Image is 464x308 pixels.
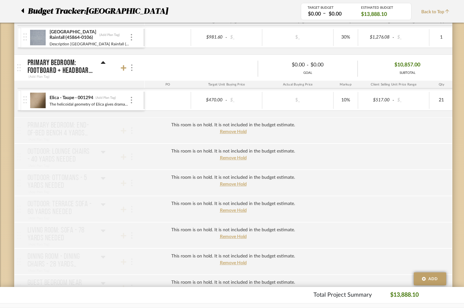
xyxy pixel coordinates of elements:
[220,234,247,239] span: Remove Hold
[335,33,356,42] div: 30%
[86,6,171,17] p: [GEOGRAPHIC_DATA]
[28,74,51,80] div: (Add Plan Tag)
[49,29,97,41] div: [GEOGRAPHIC_DATA] Rainfall (45864-0106)
[171,148,295,155] div: This room is on hold. It is not included in the budget estimate.
[228,96,260,105] div: $_
[17,64,21,71] img: grip.svg
[17,81,452,117] div: Primary Bedroom: footboard + headboard - 16 yards needed(Add Plan Tag)$0.00-$0.00GOAL$10,857.00SU...
[23,33,27,40] img: vertical-grip.svg
[334,81,358,88] div: Markup
[394,71,420,75] div: SUBTOTAL
[431,96,452,105] div: 21
[224,97,228,104] span: -
[429,81,454,88] div: Qty
[49,41,130,47] div: Description [GEOGRAPHIC_DATA] Rainfall (45864-0106) features a distressed linen texture in a mute...
[191,81,262,88] div: Target Unit Buying Price
[308,6,351,10] div: TARGET BUDGET
[360,96,392,105] div: $517.00
[220,156,247,160] span: Remove Hold
[131,34,132,40] img: 3dots-v.svg
[14,55,452,81] mat-expansion-panel-header: Primary Bedroom: footboard + headboard - 16 yards needed(Add Plan Tag)$0.00-$0.00GOAL$10,857.00SU...
[431,33,452,42] div: 1
[171,279,295,286] div: This room is on hold. It is not included in the budget estimate.
[171,174,295,181] div: This room is on hold. It is not included in the budget estimate.
[390,291,419,300] p: $13,888.10
[49,101,130,108] div: The helicoidal geometry of Elica gives dramatic movements to surfaces, enhancing the natural shin...
[361,11,387,18] span: $13,888.10
[220,208,247,213] span: Remove Hold
[323,10,326,18] span: –
[391,34,395,41] span: -
[99,33,120,37] div: (Add Plan Tag)
[49,95,94,101] div: Elica - Taupe - 001294
[395,96,427,105] div: $_
[228,33,260,42] div: $_
[193,96,225,105] div: $470.00
[220,130,247,134] span: Remove Hold
[421,9,453,16] span: Back to Top
[145,81,191,88] div: PO
[335,96,356,105] div: 10%
[171,253,295,260] div: This room is on hold. It is not included in the budget estimate.
[220,261,247,265] span: Remove Hold
[171,122,295,129] div: This room is on hold. It is not included in the budget estimate.
[28,59,93,74] p: Primary Bedroom: footboard + headboard - 16 yards needed
[309,60,352,70] div: $0.00
[262,81,334,88] div: Actual Buying Price
[263,60,307,70] div: $0.00
[313,291,372,300] p: Total Project Summary
[361,6,405,10] div: ESTIMATED BUDGET
[95,96,116,100] div: (Add Plan Tag)
[391,97,395,104] span: -
[360,33,392,42] div: $1,276.08
[131,97,132,103] img: 3dots-v.svg
[280,96,315,105] div: $_
[23,96,27,103] img: vertical-grip.svg
[414,272,446,285] button: Add
[171,227,295,234] div: This room is on hold. It is not included in the budget estimate.
[358,81,429,88] div: Client Selling Unit Price Range
[327,10,344,18] div: $0.00
[224,34,228,41] span: -
[394,60,420,70] span: $10,857.00
[395,33,427,42] div: $_
[17,18,452,54] div: BBQ dining chairs - 16 yards(Add Plan Tag)Team StatusSELECT STATUSClient StatusSELECT STATUS$0.00...
[193,33,225,42] div: $981.60
[28,6,86,17] span: Budget Tracker:
[30,30,46,45] img: a1daab5f-8480-4079-aa8d-3553c7767691_50x50.jpg
[258,71,357,75] div: GOAL
[280,33,315,42] div: $_
[220,182,247,187] span: Remove Hold
[307,61,309,69] span: -
[428,276,438,282] span: Add
[171,200,295,207] div: This room is on hold. It is not included in the budget estimate.
[131,64,132,71] img: 3dots-v.svg
[306,10,323,18] div: $0.00
[30,93,46,108] img: 8531bbe3-4e1d-47ec-bfd4-3c02e4c6effb_50x50.jpg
